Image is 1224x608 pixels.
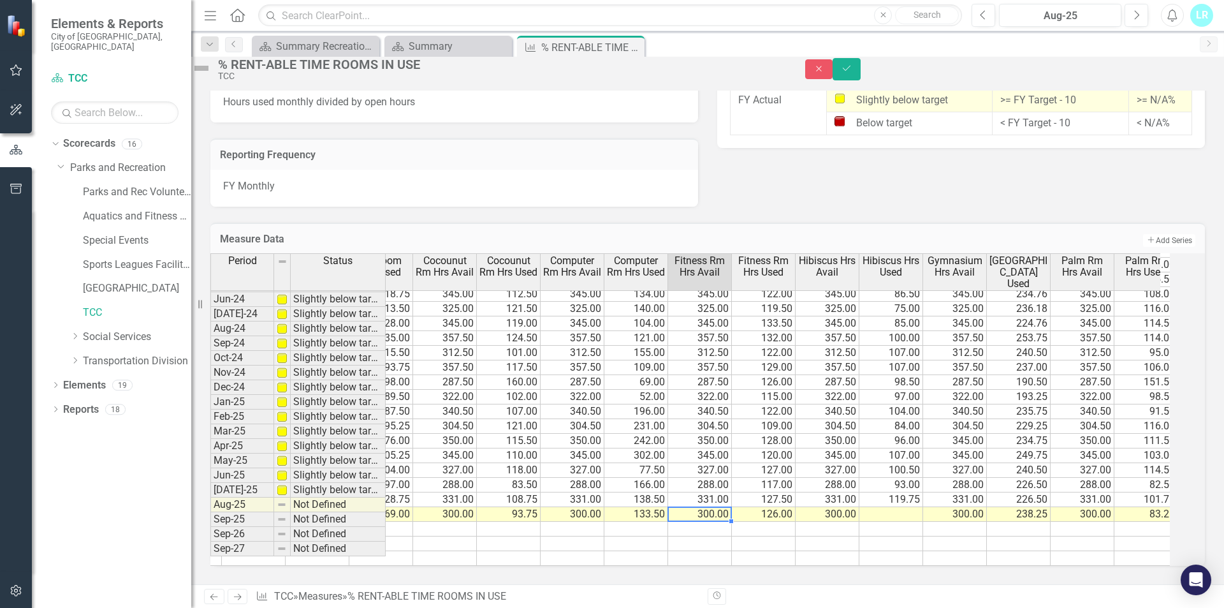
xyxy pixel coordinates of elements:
td: 122.00 [732,346,796,360]
td: 300.00 [668,507,732,522]
td: 340.50 [1051,404,1114,419]
td: 234.76 [987,287,1051,302]
td: Apr-25 [210,439,274,454]
td: 127.50 [732,493,796,507]
td: 114.50 [1114,463,1178,478]
td: >= FY Target - 10 [992,89,1129,112]
a: TCC [51,71,178,86]
td: 288.00 [923,478,987,493]
td: 122.00 [732,404,796,419]
td: 115.50 [477,434,541,449]
div: Summary [409,38,509,54]
td: 300.00 [923,507,987,522]
div: Aug-25 [1003,8,1117,24]
td: 190.50 [987,375,1051,390]
img: P5LKOg1sb8zeUYFL+N4OvWQAAAABJRU5ErkJggg== [277,470,287,480]
td: 322.00 [541,390,604,404]
input: Search ClearPoint... [258,4,962,27]
td: 91.50 [1114,404,1178,419]
td: 350.00 [1051,434,1114,449]
td: 86.50 [859,287,923,302]
td: 101.75 [1114,493,1178,507]
td: 242.00 [604,434,668,449]
td: 357.50 [541,360,604,375]
a: [GEOGRAPHIC_DATA] [83,281,191,296]
td: 127.00 [732,463,796,478]
td: 350.00 [541,434,604,449]
span: Cocounut Rm Hrs Avail [416,255,474,278]
div: % RENT-ABLE TIME ROOMS IN USE [541,40,641,56]
a: TCC [83,306,191,320]
td: 132.00 [732,331,796,346]
td: 117.00 [732,478,796,493]
td: 288.00 [668,478,732,493]
td: 96.00 [859,434,923,449]
td: 287.50 [541,375,604,390]
td: 237.00 [987,360,1051,375]
td: Jun-25 [210,468,274,483]
td: 120.00 [732,449,796,463]
td: 300.00 [541,507,604,522]
td: 238.25 [987,507,1051,522]
td: 331.00 [413,493,477,507]
td: 121.50 [477,302,541,316]
td: 345.00 [413,287,477,302]
span: Period [228,255,257,267]
td: 114.00 [1114,331,1178,346]
input: Search Below... [51,101,178,124]
td: 345.00 [923,434,987,449]
a: Aquatics and Fitness Center [83,209,191,224]
td: 322.00 [923,390,987,404]
td: >= N/A% [1129,89,1192,112]
td: 312.50 [1051,346,1114,360]
td: 322.00 [796,390,859,404]
img: 8DAGhfEEPCf229AAAAAElFTkSuQmCC [277,529,287,539]
td: 235.75 [987,404,1051,419]
td: 331.00 [923,493,987,507]
td: 138.50 [604,493,668,507]
img: P5LKOg1sb8zeUYFL+N4OvWQAAAABJRU5ErkJggg== [277,338,287,348]
div: FY Monthly [210,170,698,207]
td: 345.00 [541,316,604,331]
td: 350.00 [413,434,477,449]
td: 75.00 [859,302,923,316]
a: Social Services [83,330,191,345]
span: Elements & Reports [51,16,178,31]
td: Not Defined [291,527,386,542]
td: 108.75 [477,493,541,507]
td: 288.00 [796,478,859,493]
td: Not Defined [291,498,386,512]
td: Slightly below target [291,336,386,351]
td: 325.00 [413,302,477,316]
a: Special Events [83,234,191,248]
td: 114.50 [1114,316,1178,331]
td: 84.00 [859,419,923,434]
td: 97.00 [859,390,923,404]
td: 100.50 [859,463,923,478]
td: 104.00 [604,316,668,331]
img: P5LKOg1sb8zeUYFL+N4OvWQAAAABJRU5ErkJggg== [277,294,287,304]
td: Slightly below target [291,483,386,498]
td: Feb-25 [210,410,274,424]
td: 249.75 [987,449,1051,463]
span: Hours used monthly divided by open hours [223,96,415,108]
td: Slightly below target [291,468,386,483]
td: 331.00 [796,493,859,507]
td: 119.00 [477,316,541,331]
td: 322.00 [668,390,732,404]
div: 16 [122,138,142,149]
div: » » [256,589,698,604]
td: 288.00 [1051,478,1114,493]
td: Sep-27 [210,542,274,556]
td: Slightly below target [291,424,386,439]
td: Aug-24 [210,322,274,336]
td: 350.00 [668,434,732,449]
td: 133.50 [732,316,796,331]
td: 151.50 [1114,375,1178,390]
td: 115.00 [732,390,796,404]
td: 93.75 [477,507,541,522]
td: Sep-24 [210,336,274,351]
td: 304.50 [668,419,732,434]
div: Open Intercom Messenger [1181,565,1211,595]
td: 312.50 [923,346,987,360]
